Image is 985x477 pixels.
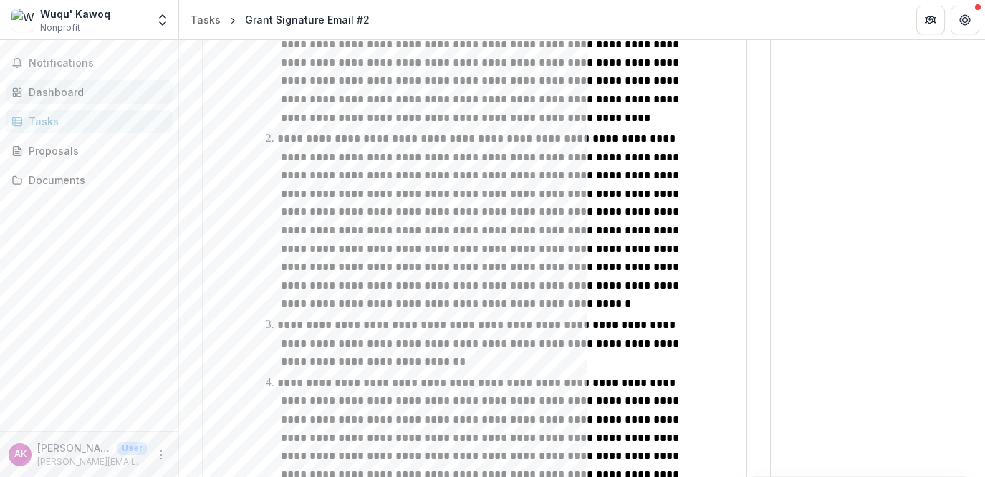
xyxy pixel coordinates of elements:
[951,6,979,34] button: Get Help
[29,143,161,158] div: Proposals
[6,139,173,163] a: Proposals
[6,52,173,74] button: Notifications
[185,9,375,30] nav: breadcrumb
[14,450,27,459] div: Anne Kraemer
[29,57,167,69] span: Notifications
[29,173,161,188] div: Documents
[37,456,147,468] p: [PERSON_NAME][EMAIL_ADDRESS][DOMAIN_NAME]
[191,12,221,27] div: Tasks
[153,6,173,34] button: Open entity switcher
[40,21,80,34] span: Nonprofit
[245,12,370,27] div: Grant Signature Email #2
[117,442,147,455] p: User
[40,6,110,21] div: Wuqu' Kawoq
[153,446,170,463] button: More
[37,440,112,456] p: [PERSON_NAME]
[6,168,173,192] a: Documents
[29,114,161,129] div: Tasks
[6,80,173,104] a: Dashboard
[11,9,34,32] img: Wuqu' Kawoq
[185,9,226,30] a: Tasks
[916,6,945,34] button: Partners
[6,110,173,133] a: Tasks
[29,85,161,100] div: Dashboard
